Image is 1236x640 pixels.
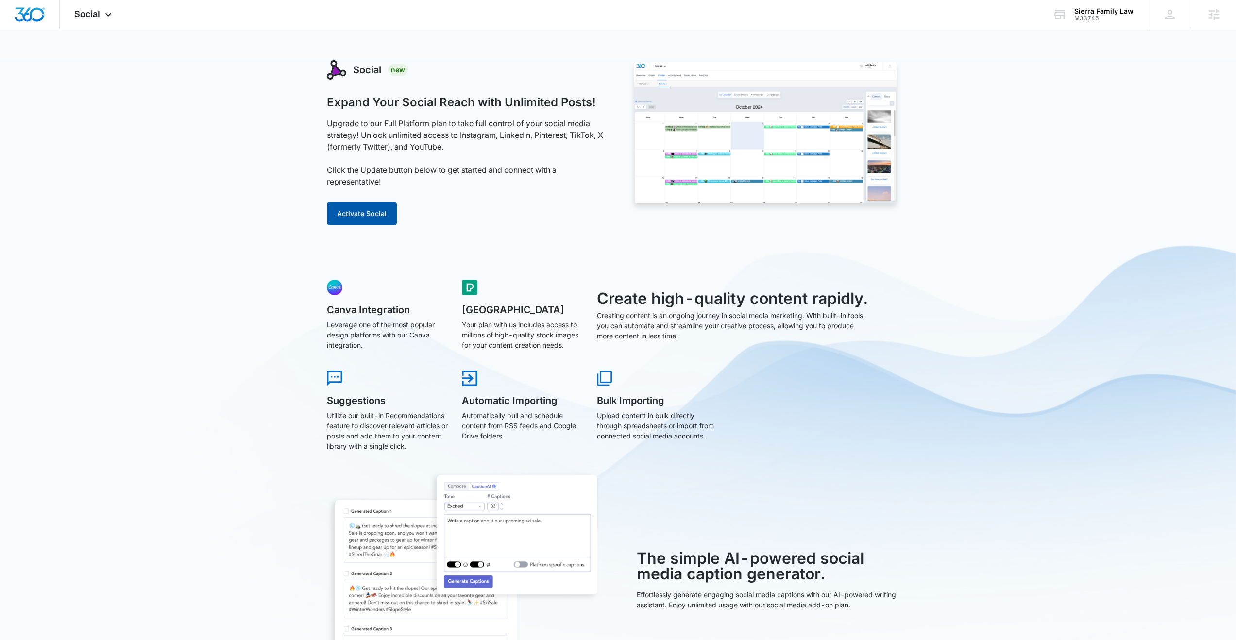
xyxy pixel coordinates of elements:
h5: Suggestions [327,396,448,405]
p: Upload content in bulk directly through spreadsheets or import from connected social media accounts. [597,410,718,441]
h5: [GEOGRAPHIC_DATA] [462,305,583,315]
p: Effortlessly generate engaging social media captions with our AI-powered writing assistant. Enjoy... [637,589,910,610]
p: Leverage one of the most popular design platforms with our Canva integration. [327,320,448,350]
p: Creating content is an ongoing journey in social media marketing. With built-in tools, you can au... [597,310,870,341]
p: Upgrade to our Full Platform plan to take full control of your social media strategy! Unlock unli... [327,118,608,187]
button: Activate Social [327,202,397,225]
h1: Expand Your Social Reach with Unlimited Posts! [327,95,596,110]
p: Your plan with us includes access to millions of high-quality stock images for your content creat... [462,320,583,350]
div: New [388,64,408,76]
div: account id [1074,15,1134,22]
h5: Bulk Importing [597,396,718,405]
p: Automatically pull and schedule content from RSS feeds and Google Drive folders. [462,410,583,441]
p: Utilize our built-in Recommendations feature to discover relevant articles or posts and add them ... [327,410,448,451]
h5: Automatic Importing [462,396,583,405]
h3: The simple AI-powered social media caption generator. [637,551,910,582]
h3: Social [353,63,381,77]
div: account name [1074,7,1134,15]
h5: Canva Integration [327,305,448,315]
span: Social [74,9,100,19]
h3: Create high-quality content rapidly. [597,287,870,310]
